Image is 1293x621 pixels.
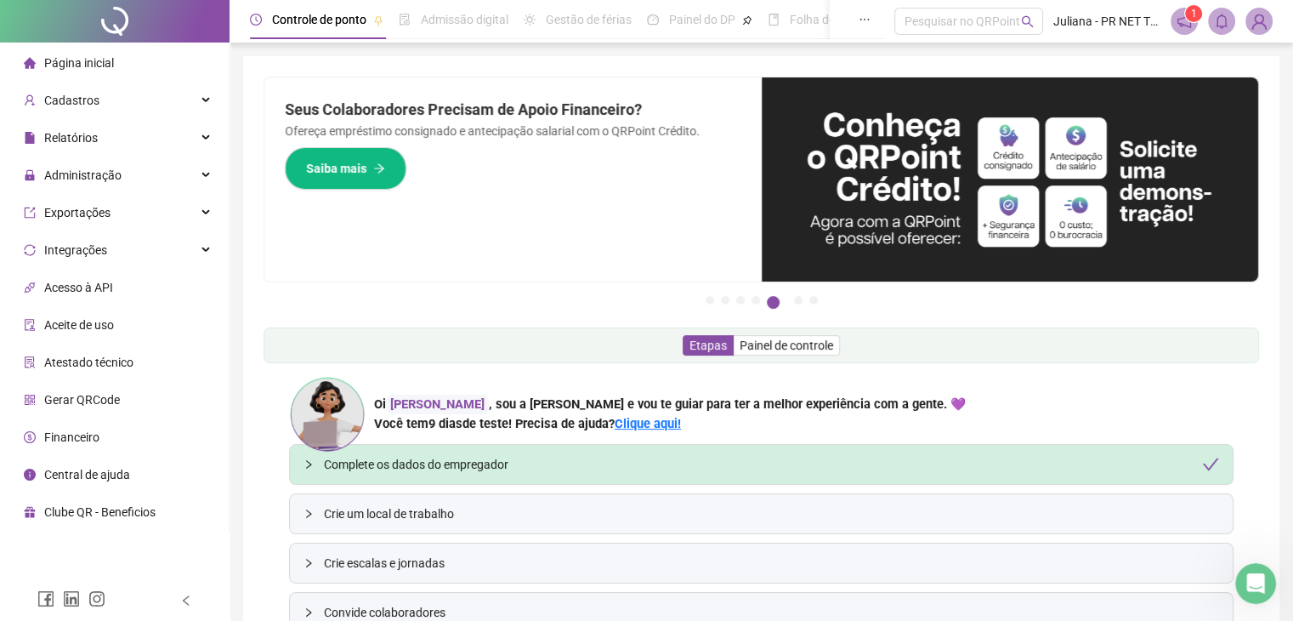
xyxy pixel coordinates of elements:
span: Cadastros [44,94,99,107]
span: Página inicial [44,56,114,70]
span: solution [24,356,36,368]
span: sync [24,244,36,256]
span: Admissão digital [421,13,508,26]
button: Saiba mais [285,147,406,190]
span: collapsed [303,607,314,618]
span: pushpin [373,15,383,26]
span: Integrações [44,243,107,257]
span: facebook [37,590,54,607]
span: Você tem [374,416,428,431]
span: file-done [399,14,411,26]
span: export [24,207,36,219]
button: 6 [794,296,802,305]
iframe: Intercom live chat [1235,563,1276,604]
span: dias [439,416,462,431]
span: ellipsis [859,14,871,26]
span: Gerar QRCode [44,393,120,407]
span: Crie um local de trabalho [324,504,1219,523]
img: 94497 [1246,9,1272,34]
span: collapsed [303,509,314,519]
span: Atestado técnico [44,356,133,369]
div: Crie um local de trabalho [290,494,1233,533]
span: info-circle [24,469,36,481]
span: lock [24,169,36,181]
span: collapsed [303,558,314,568]
span: check [1202,456,1219,473]
span: gift [24,506,36,518]
span: notification [1177,14,1192,29]
button: 1 [706,296,714,305]
a: Clique aqui! [615,416,681,431]
span: Clube QR - Beneficios [44,505,156,519]
span: clock-circle [250,14,262,26]
span: Painel de controle [740,339,833,352]
span: instagram [88,590,105,607]
span: Crie escalas e jornadas [324,554,1219,573]
span: arrow-right [373,162,385,174]
span: file [24,132,36,144]
img: banner%2F11e687cd-1386-4cbd-b13b-7bd81425532d.png [762,77,1259,282]
span: sun [524,14,536,26]
button: 2 [721,296,729,305]
span: home [24,57,36,69]
span: pushpin [742,15,752,26]
div: Oi , sou a [PERSON_NAME] e vou te guiar para ter a melhor experiência com a gente. 💜 [374,395,966,414]
span: Central de ajuda [44,468,130,481]
span: Aceite de uso [44,318,114,332]
span: 1 [1191,8,1197,20]
button: 7 [809,296,818,305]
span: Folha de pagamento [790,13,899,26]
span: dollar [24,431,36,443]
button: 4 [751,296,760,305]
button: 5 [767,296,780,309]
span: Acesso à API [44,281,113,294]
span: bell [1214,14,1229,29]
h2: Seus Colaboradores Precisam de Apoio Financeiro? [285,98,741,122]
p: Ofereça empréstimo consignado e antecipação salarial com o QRPoint Crédito. [285,122,741,140]
span: Financeiro [44,430,99,444]
span: collapsed [303,459,314,470]
img: ana-icon.cad42e3e8b8746aecfa2.png [289,376,366,453]
sup: 1 [1185,5,1202,22]
span: 9 [428,416,462,431]
span: qrcode [24,394,36,406]
div: Crie escalas e jornadas [290,544,1233,583]
span: Gestão de férias [546,13,632,26]
span: Controle de ponto [272,13,366,26]
span: search [1021,15,1034,28]
span: Exportações [44,206,111,219]
span: de teste! Precisa de ajuda? [462,416,615,431]
span: linkedin [63,590,80,607]
span: Administração [44,168,122,182]
span: dashboard [647,14,659,26]
span: api [24,282,36,293]
span: Etapas [689,339,727,352]
span: Juliana - PR NET TELECOM LTDA [1053,12,1160,31]
span: audit [24,319,36,331]
div: [PERSON_NAME] [386,395,489,414]
span: user-add [24,94,36,106]
span: Relatórios [44,131,98,145]
span: book [768,14,780,26]
span: left [180,595,192,607]
div: Complete os dados do empregador [324,455,1219,474]
button: 3 [736,296,745,305]
div: Complete os dados do empregadorcheck [290,445,1233,484]
span: Painel do DP [669,13,735,26]
span: Saiba mais [306,159,366,178]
